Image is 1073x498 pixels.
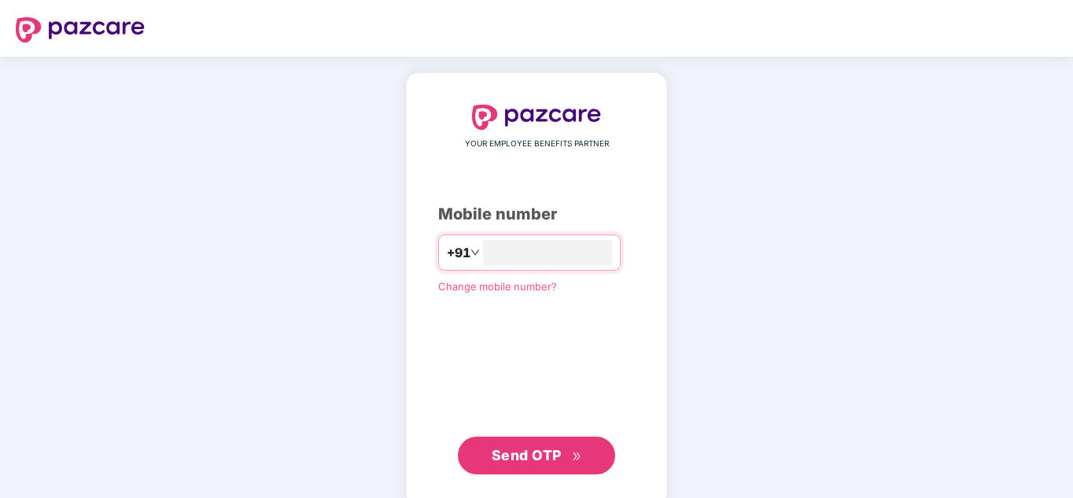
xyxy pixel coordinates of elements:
span: +91 [447,243,470,263]
span: YOUR EMPLOYEE BENEFITS PARTNER [465,138,609,150]
span: down [470,248,480,257]
img: logo [472,105,601,130]
a: Change mobile number? [438,280,557,293]
span: double-right [572,452,582,462]
img: logo [16,17,145,42]
div: Mobile number [438,202,635,227]
button: Send OTPdouble-right [458,437,615,474]
span: Send OTP [492,447,562,463]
